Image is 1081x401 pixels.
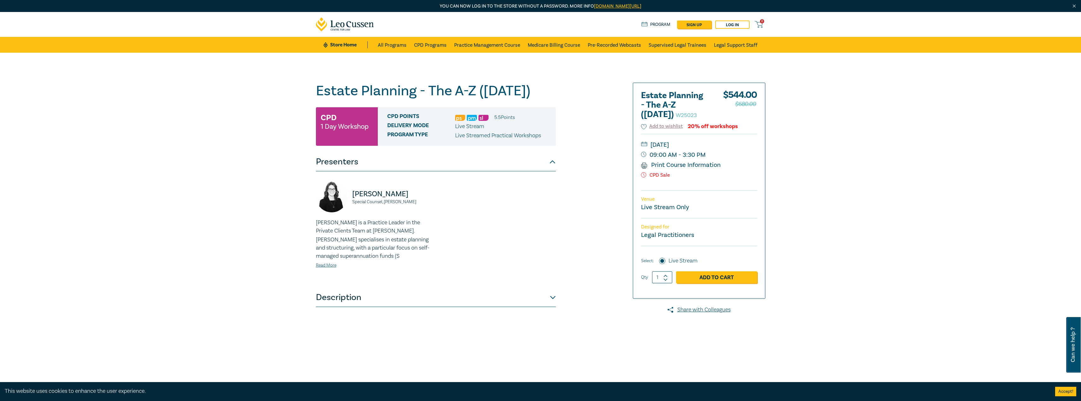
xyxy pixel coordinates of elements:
img: https://s3.ap-southeast-2.amazonaws.com/leo-cussen-store-production-content/Contacts/Rowdy%20John... [316,181,347,212]
a: Add to Cart [676,271,757,283]
span: Can we help ? [1070,321,1076,369]
span: Live Stream [455,123,484,130]
a: Store Home [324,41,367,48]
a: All Programs [378,37,407,53]
span: 0 [760,19,764,23]
small: Legal Practitioners [641,231,694,239]
a: Share with Colleagues [633,306,765,314]
small: 09:00 AM - 3:30 PM [641,150,757,160]
img: Professional Skills [455,115,465,121]
button: Accept cookies [1055,387,1076,396]
div: $ 544.00 [723,91,757,122]
a: Program [641,21,671,28]
p: CPD Sale [641,172,757,178]
a: Medicare Billing Course [528,37,580,53]
small: W25023 [676,112,697,119]
img: Substantive Law [478,115,489,121]
p: [PERSON_NAME] specialises in estate planning and structuring, with a particular focus on self-man... [316,236,432,260]
label: Qty [641,274,648,281]
p: Designed for [641,224,757,230]
label: Live Stream [668,257,698,265]
a: CPD Programs [414,37,447,53]
button: Presenters [316,152,556,171]
a: Legal Support Staff [714,37,757,53]
h3: CPD [321,112,336,123]
h2: Estate Planning - The A-Z ([DATE]) [641,91,710,119]
a: Practice Management Course [454,37,520,53]
a: Read More [316,262,336,268]
li: 5.5 Point s [494,113,515,121]
span: Select: [641,257,654,264]
small: [DATE] [641,140,757,150]
button: Add to wishlist [641,123,683,130]
img: Close [1072,3,1077,9]
a: Log in [715,21,750,29]
h1: Estate Planning - The A-Z ([DATE]) [316,83,556,99]
a: Print Course Information [641,161,721,169]
input: 1 [652,271,672,283]
span: Delivery Mode [387,122,455,131]
div: This website uses cookies to enhance the user experience. [5,387,1046,395]
p: [PERSON_NAME] is a Practice Leader in the Private Clients Team at [PERSON_NAME]. [316,219,432,235]
p: Venue [641,196,757,202]
div: 20% off workshops [688,123,738,129]
p: Live Streamed Practical Workshops [455,132,541,140]
p: You can now log in to the store without a password. More info [316,3,765,10]
a: Pre-Recorded Webcasts [588,37,641,53]
button: Description [316,288,556,307]
a: sign up [677,21,711,29]
p: [PERSON_NAME] [352,189,432,199]
img: Practice Management & Business Skills [467,115,477,121]
small: 1 Day Workshop [321,123,369,130]
span: $680.00 [735,99,756,109]
a: Supervised Legal Trainees [649,37,706,53]
span: CPD Points [387,113,455,121]
span: Program type [387,132,455,140]
a: Live Stream Only [641,203,689,211]
small: Special Counsel, [PERSON_NAME] [352,200,432,204]
a: [DOMAIN_NAME][URL] [594,3,641,9]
